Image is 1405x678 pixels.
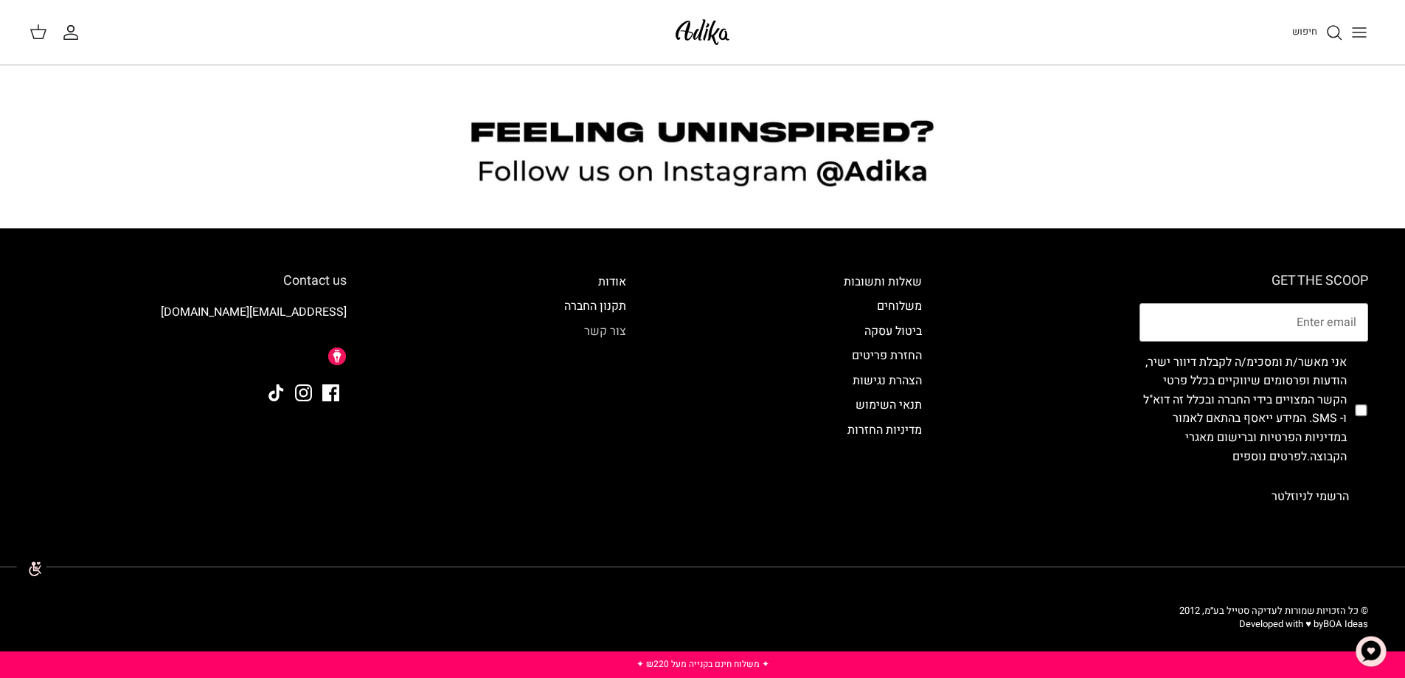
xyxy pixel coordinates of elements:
img: accessibility_icon02.svg [11,548,52,589]
a: הצהרת נגישות [853,372,922,390]
a: החשבון שלי [62,24,86,41]
span: חיפוש [1292,24,1317,38]
img: Adika IL [671,15,734,49]
button: צ'אט [1349,629,1393,674]
a: צור קשר [584,322,626,340]
label: אני מאשר/ת ומסכימ/ה לקבלת דיוור ישיר, הודעות ופרסומים שיווקיים בכלל פרטי הקשר המצויים בידי החברה ... [1139,353,1347,467]
a: Facebook [322,384,339,401]
a: תנאי השימוש [856,396,922,414]
img: Adika IL [306,345,347,364]
a: Tiktok [268,384,285,401]
a: לפרטים נוספים [1232,448,1307,466]
a: [EMAIL_ADDRESS][DOMAIN_NAME] [161,303,347,321]
a: מדיניות החזרות [847,421,922,439]
div: Secondary navigation [549,273,641,516]
a: שאלות ותשובות [844,273,922,291]
a: משלוחים [877,297,922,315]
button: Toggle menu [1343,16,1375,49]
span: © כל הזכויות שמורות לעדיקה סטייל בע״מ, 2012 [1179,603,1368,618]
a: BOA Ideas [1323,617,1368,631]
a: החזרת פריטים [852,347,922,364]
a: חיפוש [1292,24,1343,41]
button: הרשמי לניוזלטר [1252,478,1368,515]
a: אודות [598,273,626,291]
input: Email [1139,303,1368,342]
div: Secondary navigation [829,273,937,516]
p: Developed with ♥ by [1179,618,1368,631]
a: ✦ משלוח חינם בקנייה מעל ₪220 ✦ [636,657,769,671]
h6: GET THE SCOOP [1139,273,1368,289]
a: ביטול עסקה [864,322,922,340]
h6: Contact us [37,273,347,289]
a: תקנון החברה [564,297,626,315]
a: Instagram [295,384,312,401]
